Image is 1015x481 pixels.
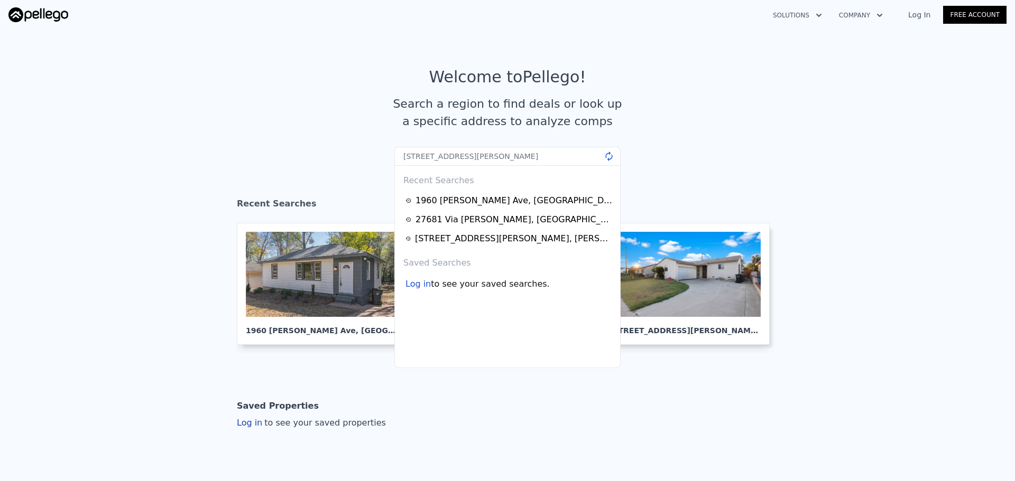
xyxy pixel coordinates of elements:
[943,6,1007,24] a: Free Account
[831,6,891,25] button: Company
[237,189,778,223] div: Recent Searches
[601,223,778,345] a: [STREET_ADDRESS][PERSON_NAME], [PERSON_NAME]
[237,223,414,345] a: 1960 [PERSON_NAME] Ave, [GEOGRAPHIC_DATA]
[246,317,397,336] div: 1960 [PERSON_NAME] Ave , [GEOGRAPHIC_DATA]
[405,194,613,207] a: 1960 [PERSON_NAME] Ave, [GEOGRAPHIC_DATA],GA 30344
[431,278,549,290] span: to see your saved searches.
[399,166,616,191] div: Recent Searches
[764,6,831,25] button: Solutions
[8,7,68,22] img: Pellego
[405,213,613,226] a: 27681 Via [PERSON_NAME], [GEOGRAPHIC_DATA],CA 92692
[389,95,626,130] div: Search a region to find deals or look up a specific address to analyze comps
[429,68,586,87] div: Welcome to Pellego !
[896,10,943,20] a: Log In
[416,194,613,207] div: 1960 [PERSON_NAME] Ave , [GEOGRAPHIC_DATA] , GA 30344
[416,213,613,226] div: 27681 Via [PERSON_NAME] , [GEOGRAPHIC_DATA] , CA 92692
[415,232,613,245] div: [STREET_ADDRESS][PERSON_NAME] , [PERSON_NAME] , CA 90242
[399,248,616,273] div: Saved Searches
[262,418,386,428] span: to see your saved properties
[394,147,621,166] input: Search an address or region...
[610,317,761,336] div: [STREET_ADDRESS][PERSON_NAME] , [PERSON_NAME]
[237,395,319,417] div: Saved Properties
[405,278,431,290] div: Log in
[405,232,613,245] a: [STREET_ADDRESS][PERSON_NAME], [PERSON_NAME],CA 90242
[237,417,386,429] div: Log in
